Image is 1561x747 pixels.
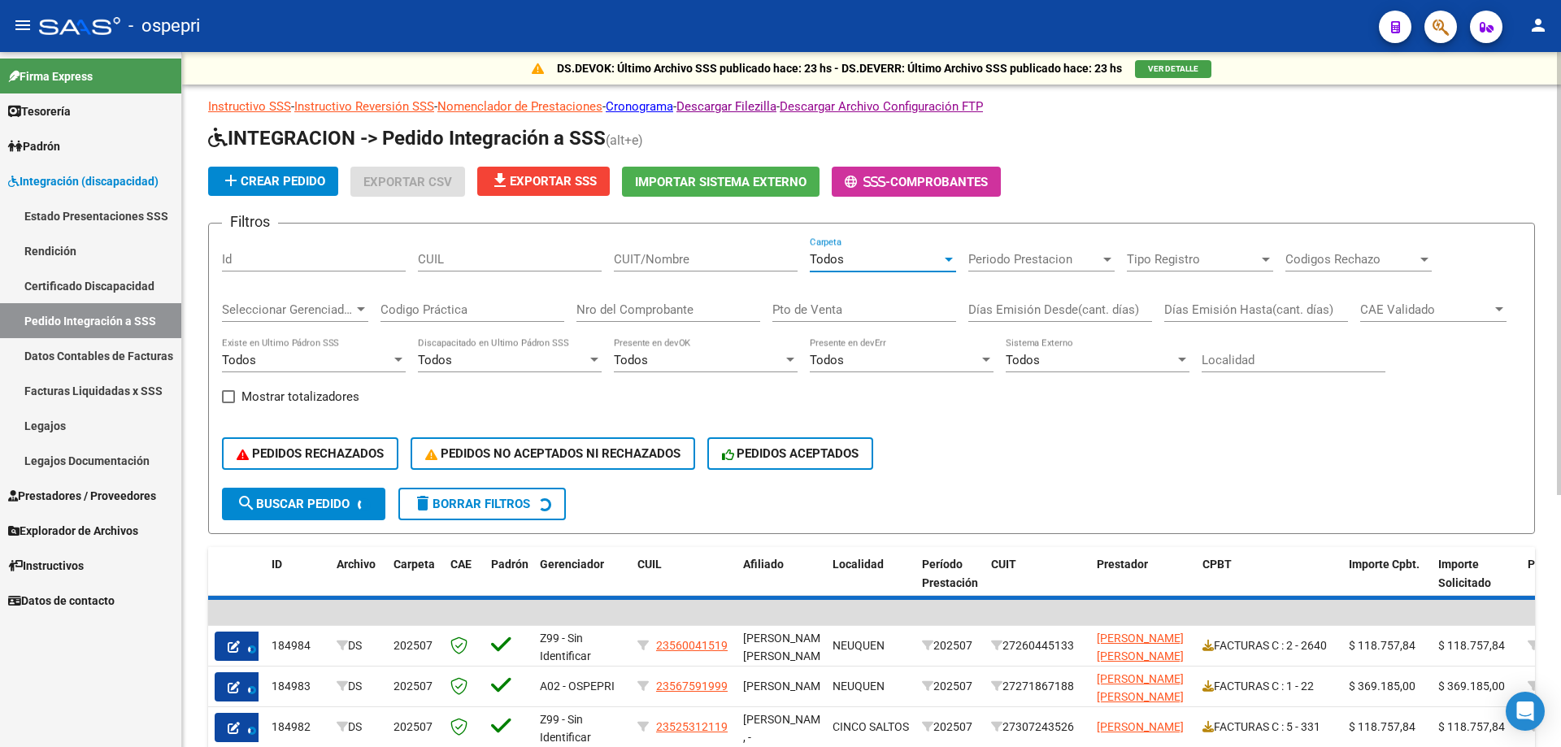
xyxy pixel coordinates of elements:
[833,680,885,693] span: NEUQUEN
[208,127,606,150] span: INTEGRACION -> Pedido Integración a SSS
[631,547,737,619] datatable-header-cell: CUIL
[635,175,807,189] span: Importar Sistema Externo
[1097,672,1184,704] span: [PERSON_NAME] [PERSON_NAME]
[222,211,278,233] h3: Filtros
[8,522,138,540] span: Explorador de Archivos
[1127,252,1259,267] span: Tipo Registro
[1349,558,1420,571] span: Importe Cpbt.
[637,558,662,571] span: CUIL
[490,171,510,190] mat-icon: file_download
[1202,636,1336,655] div: FACTURAS C : 2 - 2640
[272,636,324,655] div: 184984
[1285,252,1417,267] span: Codigos Rechazo
[743,680,830,693] span: [PERSON_NAME]
[237,446,384,461] span: PEDIDOS RECHAZADOS
[810,252,844,267] span: Todos
[991,718,1084,736] div: 27307243526
[1135,60,1211,78] button: VER DETALLE
[1202,718,1336,736] div: FACTURAS C : 5 - 331
[221,171,241,190] mat-icon: add
[394,720,433,733] span: 202507
[8,592,115,610] span: Datos de contacto
[363,175,452,189] span: Exportar CSV
[922,558,978,589] span: Período Prestación
[1349,720,1415,733] span: $ 118.757,84
[394,680,433,693] span: 202507
[222,302,354,317] span: Seleccionar Gerenciador
[337,677,380,696] div: DS
[485,547,533,619] datatable-header-cell: Padrón
[1097,720,1184,733] span: [PERSON_NAME]
[413,493,433,513] mat-icon: delete
[922,636,978,655] div: 202507
[13,15,33,35] mat-icon: menu
[656,720,728,733] span: 23525312119
[707,437,874,470] button: PEDIDOS ACEPTADOS
[1438,639,1505,652] span: $ 118.757,84
[272,718,324,736] div: 184982
[1438,680,1505,693] span: $ 369.185,00
[237,493,256,513] mat-icon: search
[222,488,385,520] button: Buscar Pedido
[208,98,1535,115] p: - - - - -
[614,353,648,367] span: Todos
[337,718,380,736] div: DS
[208,99,291,114] a: Instructivo SSS
[743,713,830,745] span: [PERSON_NAME] , -
[985,547,1090,619] datatable-header-cell: CUIT
[890,175,988,189] span: Comprobantes
[1202,558,1232,571] span: CPBT
[398,488,566,520] button: Borrar Filtros
[1360,302,1492,317] span: CAE Validado
[991,636,1084,655] div: 27260445133
[737,547,826,619] datatable-header-cell: Afiliado
[922,677,978,696] div: 202507
[337,558,376,571] span: Archivo
[272,677,324,696] div: 184983
[437,99,602,114] a: Nomenclador de Prestaciones
[1506,692,1545,731] div: Open Intercom Messenger
[1148,64,1198,73] span: VER DETALLE
[1097,558,1148,571] span: Prestador
[656,680,728,693] span: 23567591999
[128,8,200,44] span: - ospepri
[606,99,673,114] a: Cronograma
[411,437,695,470] button: PEDIDOS NO ACEPTADOS NI RECHAZADOS
[656,639,728,652] span: 23560041519
[272,558,282,571] span: ID
[743,558,784,571] span: Afiliado
[241,387,359,406] span: Mostrar totalizadores
[450,558,472,571] span: CAE
[1342,547,1432,619] datatable-header-cell: Importe Cpbt.
[743,632,830,682] span: [PERSON_NAME] [PERSON_NAME] , -
[8,102,71,120] span: Tesorería
[832,167,1001,197] button: -Comprobantes
[221,174,325,189] span: Crear Pedido
[922,718,978,736] div: 202507
[444,547,485,619] datatable-header-cell: CAE
[222,437,398,470] button: PEDIDOS RECHAZADOS
[350,167,465,197] button: Exportar CSV
[387,547,444,619] datatable-header-cell: Carpeta
[991,558,1016,571] span: CUIT
[968,252,1100,267] span: Periodo Prestacion
[833,558,884,571] span: Localidad
[1349,680,1415,693] span: $ 369.185,00
[425,446,680,461] span: PEDIDOS NO ACEPTADOS NI RECHAZADOS
[1090,547,1196,619] datatable-header-cell: Prestador
[533,547,631,619] datatable-header-cell: Gerenciador
[337,636,380,655] div: DS
[418,353,452,367] span: Todos
[265,547,330,619] datatable-header-cell: ID
[722,446,859,461] span: PEDIDOS ACEPTADOS
[540,632,591,663] span: Z99 - Sin Identificar
[833,720,909,733] span: CINCO SALTOS
[826,547,915,619] datatable-header-cell: Localidad
[330,547,387,619] datatable-header-cell: Archivo
[557,59,1122,77] p: DS.DEVOK: Último Archivo SSS publicado hace: 23 hs - DS.DEVERR: Último Archivo SSS publicado hace...
[1528,15,1548,35] mat-icon: person
[606,132,643,148] span: (alt+e)
[540,558,604,571] span: Gerenciador
[1349,639,1415,652] span: $ 118.757,84
[810,353,844,367] span: Todos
